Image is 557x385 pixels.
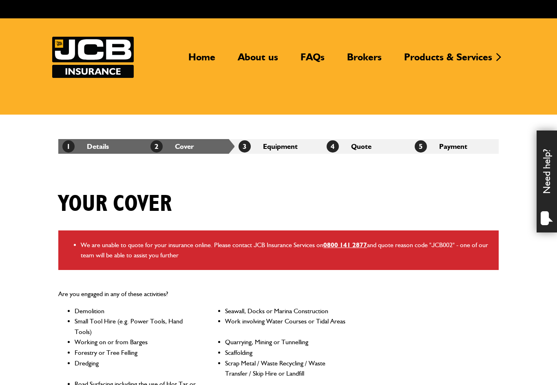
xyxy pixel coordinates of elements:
[146,139,234,154] li: Cover
[225,306,348,316] li: Seawall, Docks or Marina Construction
[75,337,198,347] li: Working on or from Barges
[323,241,367,249] a: 0800 141 2877
[75,347,198,358] li: Forestry or Tree Felling
[81,240,493,261] li: We are unable to quote for your insurance online. Please contact JCB Insurance Services on and qu...
[225,358,348,379] li: Scrap Metal / Waste Recycling / Waste Transfer / Skip Hire or Landfill
[52,37,134,78] img: JCB Insurance Services logo
[225,347,348,358] li: Scaffolding
[75,316,198,337] li: Small Tool Hire (e.g. Power Tools, Hand Tools)
[150,140,163,153] span: 2
[294,51,331,70] a: FAQs
[398,51,498,70] a: Products & Services
[182,51,221,70] a: Home
[62,140,75,153] span: 1
[239,140,251,153] span: 3
[62,142,109,150] a: 1Details
[58,289,348,299] p: Are you engaged in any of these activities?
[327,140,339,153] span: 4
[234,139,323,154] li: Equipment
[75,358,198,379] li: Dredging
[52,37,134,78] a: JCB Insurance Services
[75,306,198,316] li: Demolition
[225,337,348,347] li: Quarrying, Mining or Tunnelling
[537,131,557,232] div: Need help?
[323,139,411,154] li: Quote
[232,51,284,70] a: About us
[411,139,499,154] li: Payment
[58,190,172,218] h1: Your cover
[225,316,348,337] li: Work involving Water Courses or Tidal Areas
[415,140,427,153] span: 5
[341,51,388,70] a: Brokers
